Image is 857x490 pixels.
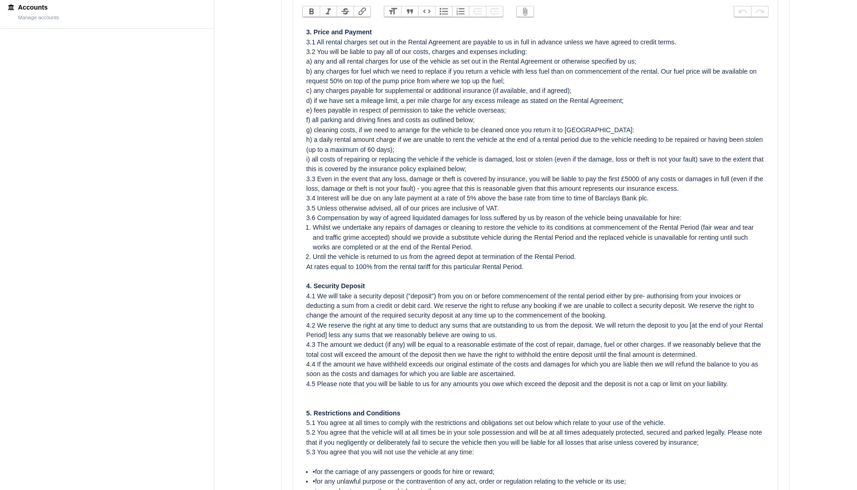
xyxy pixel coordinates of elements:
[18,2,59,13] div: Accounts
[306,291,765,321] div: 4.1 We will take a security deposit ("deposit") from you on or before commencement of the rental ...
[306,194,765,203] div: 3.4 Interest will be due on any late payment at a rate of 5% above the base rate from time to tim...
[306,135,765,155] div: h) a daily rental amount charge if we are unable to rent the vehicle at the end of a rental perio...
[313,223,765,252] li: Whilst we undertake any repairs of damages or cleaning to restore the vehicle to its conditions a...
[354,6,371,17] button: Link
[452,6,469,17] button: Numbers
[306,418,765,447] div: 5.1 You agree at all times to comply with the restrictions and obligations set out below which re...
[306,321,765,340] div: 4.2 We reserve the right at any time to deduct any sums that are outstanding to us from the depos...
[306,282,365,290] strong: 4. Security Deposit
[306,86,765,96] div: c) any charges payable for supplemental or additional insurance (if available, and if agreed);
[313,252,765,262] li: Until the vehicle is returned to us from the agreed depot at termination of the Rental Period.
[306,96,765,125] div: d) if we have set a mileage limit, a per mile charge for any excess mileage as stated on the Rent...
[306,340,765,360] div: 4.3 The amount we deduct (if any) will be equal to a reasonable estimate of the cost of repair, d...
[469,6,486,17] button: Decrease Level
[517,6,534,17] button: Attach Files
[18,15,59,21] small: Manage accounts
[306,204,765,223] div: 3.5 Unless otherwise advised, all of our prices are inclusive of VAT. 3.6 Compensation by way of ...
[306,57,765,66] div: a) any and all rental charges for use of the vehicle as set out in the Rental Agreement or otherw...
[306,155,765,194] div: i) all costs of repairing or replacing the vehicle if the vehicle is damaged, lost or stolen (eve...
[303,6,320,17] button: Bold
[320,6,337,17] button: Italic
[751,6,768,17] button: Redo
[418,6,435,17] button: Code
[486,6,503,17] button: Increase Level
[306,262,765,272] div: At rates equal to 100% from the rental tariff for this particular Rental Period.
[384,6,401,17] button: Heading
[401,6,418,17] button: Quote
[313,477,765,486] li: •for any unlawful purpose or the contravention of any act, order or regulation relating to the ve...
[435,6,452,17] button: Bullets
[306,379,765,389] div: 4.5 Please note that you will be liable to us for any amounts you owe which exceed the deposit an...
[306,38,765,57] div: 3.1 All rental charges set out in the Rental Agreement are payable to us in full in advance unles...
[306,447,765,457] div: 5.3 You agree that you will not use the vehicle at any time:
[306,67,765,86] div: b) any charges for fuel which we need to replace if you return a vehicle with less fuel than on c...
[306,28,372,36] strong: 3. Price and Payment
[734,6,751,17] button: Undo
[692,384,857,490] iframe: Chat Widget
[306,125,765,135] div: g) cleaning costs, if we need to arrange for the vehicle to be cleaned once you return it to [GEO...
[306,360,765,379] div: 4.4 If the amount we have withheld exceeds our original estimate of the costs and damages for whi...
[337,6,354,17] button: Strikethrough
[313,467,765,477] li: •for the carriage of any passengers or goods for hire or reward;
[306,409,401,417] strong: 5. Restrictions and Conditions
